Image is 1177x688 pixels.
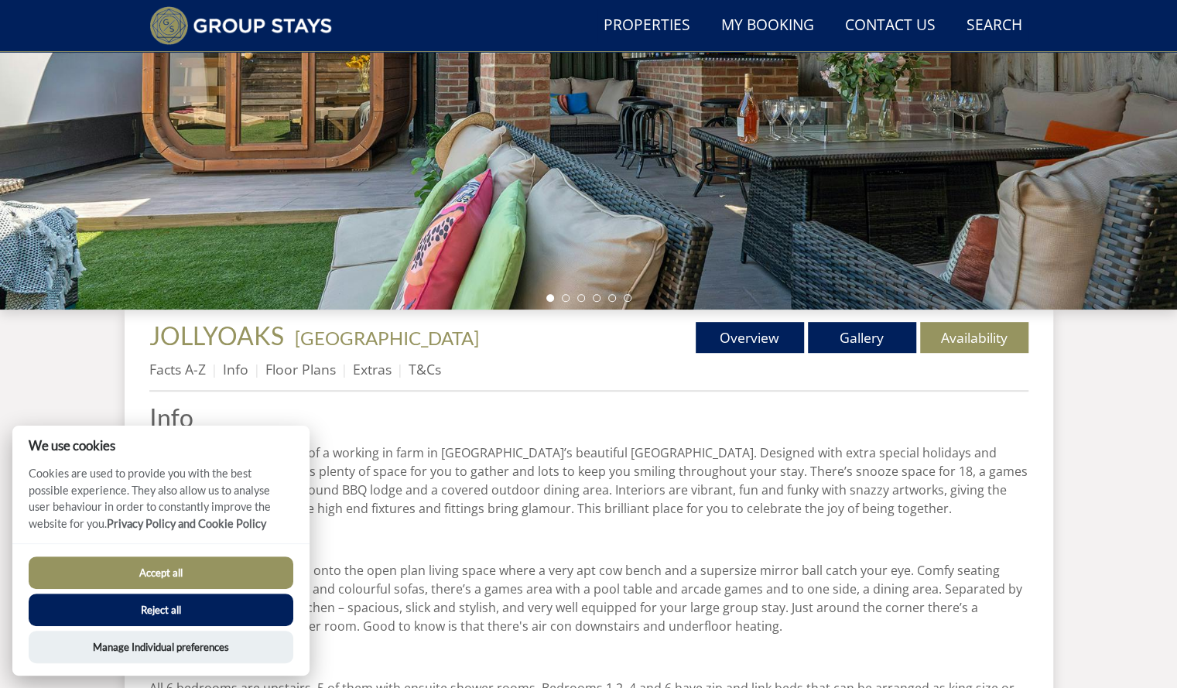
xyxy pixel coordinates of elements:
a: Search [960,9,1028,43]
a: Facts A-Z [149,360,206,378]
button: Manage Individual preferences [29,631,293,663]
a: T&Cs [409,360,441,378]
a: Privacy Policy and Cookie Policy [107,517,266,530]
a: Availability [920,322,1028,353]
p: Cookies are used to provide you with the best possible experience. They also allow us to analyse ... [12,465,310,543]
span: JOLLYOAKS [149,320,284,351]
button: Accept all [29,556,293,589]
span: - [289,327,479,349]
a: Gallery [808,322,916,353]
a: Overview [696,322,804,353]
img: Group Stays [149,6,333,45]
a: Floor Plans [265,360,336,378]
a: Info [223,360,248,378]
a: Info [149,404,1028,431]
a: JOLLYOAKS [149,320,289,351]
p: Jollyoaks is set at the heart of a working in farm in [GEOGRAPHIC_DATA]’s beautiful [GEOGRAPHIC_D... [149,443,1028,518]
a: Extras [353,360,392,378]
a: Contact Us [839,9,942,43]
h2: We use cookies [12,438,310,453]
button: Reject all [29,594,293,626]
a: Properties [597,9,696,43]
a: [GEOGRAPHIC_DATA] [295,327,479,349]
p: A glass walled hallway leads onto the open plan living space where a very apt cow bench and a sup... [149,561,1028,635]
a: My Booking [715,9,820,43]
